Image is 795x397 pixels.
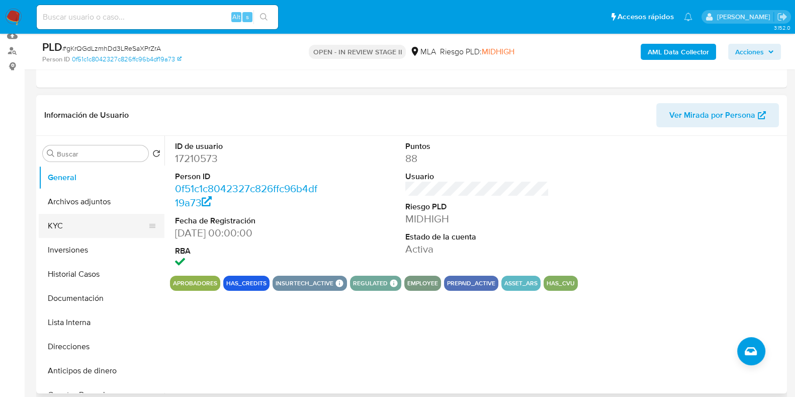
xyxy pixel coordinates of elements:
[773,24,790,32] span: 3.152.0
[72,55,182,64] a: 0f51c1c8042327c826ffc96b4df19a73
[226,281,267,285] button: has_credits
[439,46,514,57] span: Riesgo PLD:
[175,141,319,152] dt: ID de usuario
[39,190,164,214] button: Archivos adjuntos
[777,12,787,22] a: Salir
[39,359,164,383] button: Anticipos de dinero
[547,281,575,285] button: has_cvu
[42,39,62,55] b: PLD
[62,43,161,53] span: # gKrQGdLzmhDd3LReSaXPrZrA
[728,44,781,60] button: Acciones
[39,238,164,262] button: Inversiones
[407,281,438,285] button: employee
[44,110,129,120] h1: Información de Usuario
[39,310,164,335] button: Lista Interna
[246,12,249,22] span: s
[405,242,549,256] dd: Activa
[39,262,164,286] button: Historial Casos
[717,12,773,22] p: andres.vilosio@mercadolibre.com
[405,171,549,182] dt: Usuario
[175,151,319,166] dd: 17210573
[405,141,549,152] dt: Puntos
[175,181,317,210] a: 0f51c1c8042327c826ffc96b4df19a73
[669,103,755,127] span: Ver Mirada por Persona
[309,45,406,59] p: OPEN - IN REVIEW STAGE II
[656,103,779,127] button: Ver Mirada por Persona
[481,46,514,57] span: MIDHIGH
[405,151,549,166] dd: 88
[47,149,55,157] button: Buscar
[39,286,164,310] button: Documentación
[735,44,764,60] span: Acciones
[504,281,538,285] button: asset_ars
[39,214,156,238] button: KYC
[175,215,319,226] dt: Fecha de Registración
[173,281,217,285] button: Aprobadores
[447,281,495,285] button: prepaid_active
[39,335,164,359] button: Direcciones
[175,246,319,257] dt: RBA
[405,212,549,226] dd: MIDHIGH
[39,166,164,190] button: General
[57,149,144,158] input: Buscar
[232,12,240,22] span: Alt
[253,10,274,24] button: search-icon
[353,281,388,285] button: regulated
[617,12,674,22] span: Accesos rápidos
[276,281,333,285] button: insurtech_active
[405,201,549,212] dt: Riesgo PLD
[410,46,435,57] div: MLA
[405,231,549,243] dt: Estado de la cuenta
[684,13,692,21] a: Notificaciones
[648,44,709,60] b: AML Data Collector
[42,55,70,64] b: Person ID
[175,226,319,240] dd: [DATE] 00:00:00
[37,11,278,24] input: Buscar usuario o caso...
[152,149,160,161] button: Volver al orden por defecto
[175,171,319,182] dt: Person ID
[641,44,716,60] button: AML Data Collector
